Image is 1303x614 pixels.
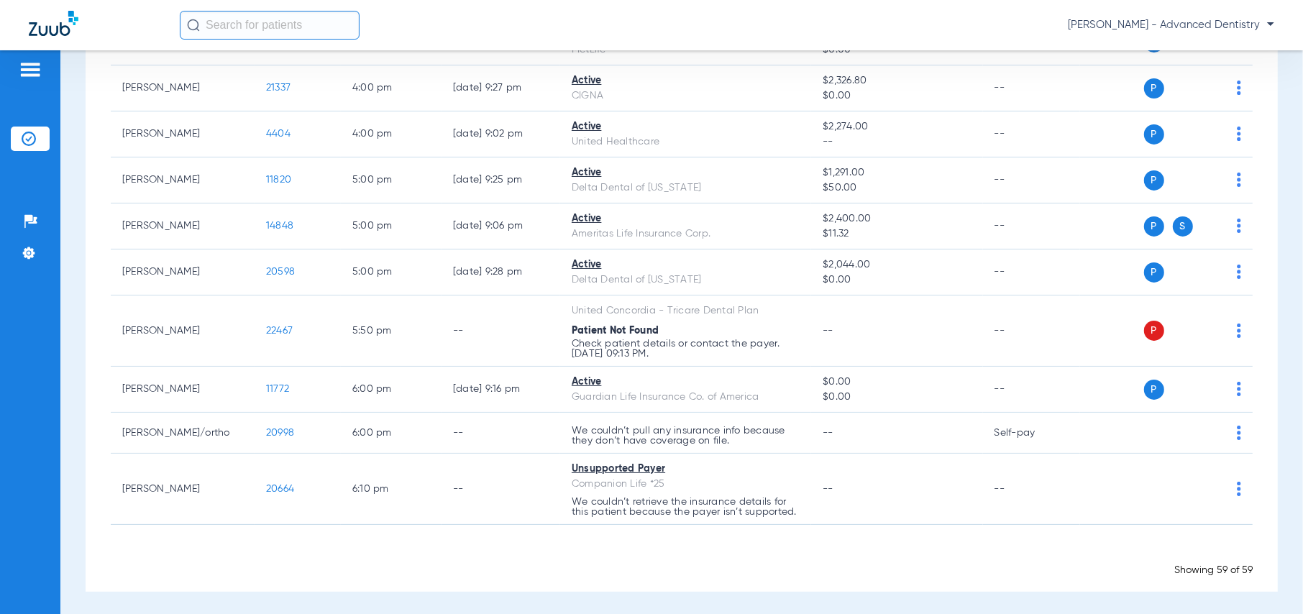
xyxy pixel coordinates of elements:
td: [PERSON_NAME] [111,111,255,157]
p: We couldn’t pull any insurance info because they don’t have coverage on file. [572,426,800,446]
div: CIGNA [572,88,800,104]
td: [PERSON_NAME] [111,367,255,413]
span: -- [823,134,971,150]
td: -- [983,157,1080,203]
div: Active [572,257,800,272]
span: P [1144,170,1164,191]
div: Delta Dental of [US_STATE] [572,272,800,288]
td: -- [983,367,1080,413]
td: 6:10 PM [341,454,442,525]
span: $0.00 [823,375,971,390]
td: [PERSON_NAME] [111,454,255,525]
div: Delta Dental of [US_STATE] [572,180,800,196]
div: Unsupported Payer [572,462,800,477]
td: 5:00 PM [341,157,442,203]
td: [PERSON_NAME] [111,249,255,295]
img: group-dot-blue.svg [1237,219,1241,233]
div: Active [572,73,800,88]
span: $2,400.00 [823,211,971,226]
td: [DATE] 9:16 PM [442,367,560,413]
p: Check patient details or contact the payer. [DATE] 09:13 PM. [572,339,800,359]
img: group-dot-blue.svg [1237,324,1241,338]
span: 14848 [266,221,293,231]
span: 22467 [266,326,293,336]
span: -- [823,428,833,438]
img: Search Icon [187,19,200,32]
div: Ameritas Life Insurance Corp. [572,226,800,242]
td: [PERSON_NAME]/ortho [111,413,255,454]
td: [PERSON_NAME] [111,203,255,249]
td: [DATE] 9:25 PM [442,157,560,203]
td: [DATE] 9:27 PM [442,65,560,111]
td: 5:50 PM [341,295,442,367]
span: $0.00 [823,88,971,104]
img: group-dot-blue.svg [1237,81,1241,95]
span: $2,044.00 [823,257,971,272]
img: group-dot-blue.svg [1237,127,1241,141]
div: Active [572,165,800,180]
td: 4:00 PM [341,111,442,157]
td: -- [983,65,1080,111]
td: [DATE] 9:28 PM [442,249,560,295]
td: [PERSON_NAME] [111,295,255,367]
div: United Concordia - Tricare Dental Plan [572,303,800,319]
div: Active [572,375,800,390]
img: group-dot-blue.svg [1237,265,1241,279]
td: 5:00 PM [341,249,442,295]
span: P [1144,380,1164,400]
td: [DATE] 9:02 PM [442,111,560,157]
span: 11820 [266,175,291,185]
td: -- [983,295,1080,367]
span: 20598 [266,267,295,277]
img: group-dot-blue.svg [1237,426,1241,440]
span: P [1144,321,1164,341]
img: group-dot-blue.svg [1237,382,1241,396]
span: P [1144,78,1164,98]
span: 20664 [266,484,294,494]
span: 4404 [266,129,291,139]
td: 4:00 PM [341,65,442,111]
span: -- [823,484,833,494]
td: [PERSON_NAME] [111,65,255,111]
td: -- [442,413,560,454]
span: 11772 [266,384,289,394]
span: Patient Not Found [572,326,659,336]
td: -- [983,454,1080,525]
div: Companion Life *25 [572,477,800,492]
span: S [1173,216,1193,237]
span: $2,326.80 [823,73,971,88]
span: P [1144,262,1164,283]
span: [PERSON_NAME] - Advanced Dentistry [1068,18,1274,32]
span: $2,274.00 [823,119,971,134]
span: $0.00 [823,390,971,405]
input: Search for patients [180,11,360,40]
span: $50.00 [823,180,971,196]
span: $11.32 [823,226,971,242]
img: group-dot-blue.svg [1237,482,1241,496]
td: -- [983,111,1080,157]
span: 20998 [266,428,294,438]
span: $1,291.00 [823,165,971,180]
p: We couldn’t retrieve the insurance details for this patient because the payer isn’t supported. [572,497,800,517]
td: Self-pay [983,413,1080,454]
div: Guardian Life Insurance Co. of America [572,390,800,405]
img: hamburger-icon [19,61,42,78]
div: Active [572,119,800,134]
td: 6:00 PM [341,413,442,454]
td: 6:00 PM [341,367,442,413]
span: -- [823,326,833,336]
img: group-dot-blue.svg [1237,173,1241,187]
td: -- [442,295,560,367]
td: -- [442,454,560,525]
td: -- [983,249,1080,295]
div: United Healthcare [572,134,800,150]
td: -- [983,203,1080,249]
td: 5:00 PM [341,203,442,249]
span: $0.00 [823,272,971,288]
span: P [1144,124,1164,145]
span: P [1144,216,1164,237]
div: Active [572,211,800,226]
img: Zuub Logo [29,11,78,36]
td: [PERSON_NAME] [111,157,255,203]
td: [DATE] 9:06 PM [442,203,560,249]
